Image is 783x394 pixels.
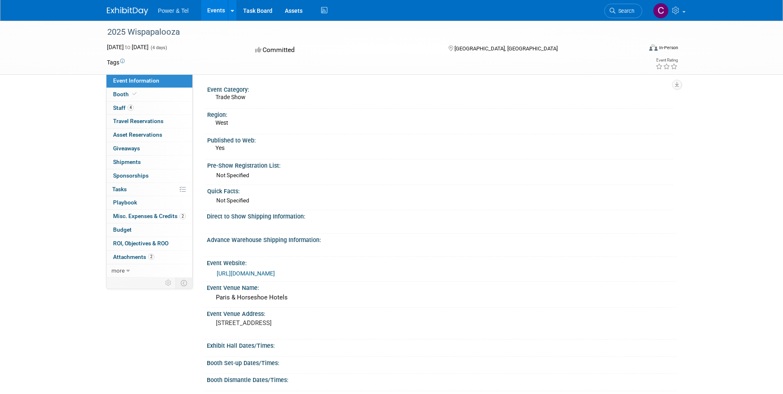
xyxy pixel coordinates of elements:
span: ROI, Objectives & ROO [113,240,168,247]
a: Booth [106,88,192,101]
img: Chad Smith [653,3,669,19]
a: Giveaways [106,142,192,155]
span: [DATE] [DATE] [107,44,149,50]
a: Budget [106,223,192,237]
td: Toggle Event Tabs [175,278,192,288]
span: Attachments [113,254,154,260]
div: Event Venue Name: [207,282,677,292]
div: Event Website: [207,257,677,267]
div: Region: [207,109,673,119]
i: Booth reservation complete [132,92,137,96]
a: [URL][DOMAIN_NAME] [217,270,275,277]
span: (4 days) [150,45,167,50]
span: Staff [113,104,134,111]
span: 2 [180,213,186,219]
span: Playbook [113,199,137,206]
span: Search [615,8,634,14]
span: Yes [215,145,225,151]
a: Search [604,4,642,18]
img: ExhibitDay [107,7,148,15]
div: Not Specified [216,197,670,204]
a: Shipments [106,156,192,169]
div: 2025 Wispapalooza [104,25,630,40]
div: Booth Dismantle Dates/Times: [207,374,677,384]
a: Playbook [106,196,192,209]
div: Published to Web: [207,134,673,145]
span: more [111,267,125,274]
span: Travel Reservations [113,118,163,124]
div: Event Rating [655,58,678,62]
span: Power & Tel [158,7,189,14]
span: West [215,119,228,126]
a: more [106,264,192,278]
img: Format-Inperson.png [649,44,658,51]
span: Event Information [113,77,159,84]
span: Tasks [112,186,127,192]
a: ROI, Objectives & ROO [106,237,192,250]
span: Shipments [113,159,141,165]
td: Personalize Event Tab Strip [161,278,176,288]
a: Asset Reservations [106,128,192,142]
span: Misc. Expenses & Credits [113,213,186,219]
a: Sponsorships [106,169,192,183]
span: 4 [128,104,134,111]
div: Advance Warehouse Shipping Information: [207,234,677,244]
div: In-Person [659,45,678,51]
div: Not Specified [216,171,670,179]
span: Asset Reservations [113,131,162,138]
td: Tags [107,58,125,66]
div: Committed [253,43,435,57]
div: Quick Facts: [207,185,673,195]
a: Tasks [106,183,192,196]
div: Booth Set-up Dates/Times: [207,357,677,367]
div: Paris & Horseshoe Hotels [213,291,670,304]
a: Staff4 [106,102,192,115]
div: Event Venue Address: [207,308,677,318]
a: Event Information [106,74,192,88]
span: Sponsorships [113,172,149,179]
div: Direct to Show Shipping Information: [207,210,677,221]
span: Budget [113,226,132,233]
a: Misc. Expenses & Credits2 [106,210,192,223]
a: Travel Reservations [106,115,192,128]
a: Attachments2 [106,251,192,264]
span: Trade Show [215,94,246,100]
span: Giveaways [113,145,140,152]
pre: [STREET_ADDRESS] [216,319,393,327]
div: Exhibit Hall Dates/Times: [207,339,677,350]
span: 2 [148,254,154,260]
span: [GEOGRAPHIC_DATA], [GEOGRAPHIC_DATA] [454,45,558,52]
div: Pre-Show Registration List: [207,159,673,170]
span: Booth [113,91,138,97]
span: to [124,44,132,50]
div: Event Category: [207,83,673,94]
div: Event Format [594,43,679,55]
